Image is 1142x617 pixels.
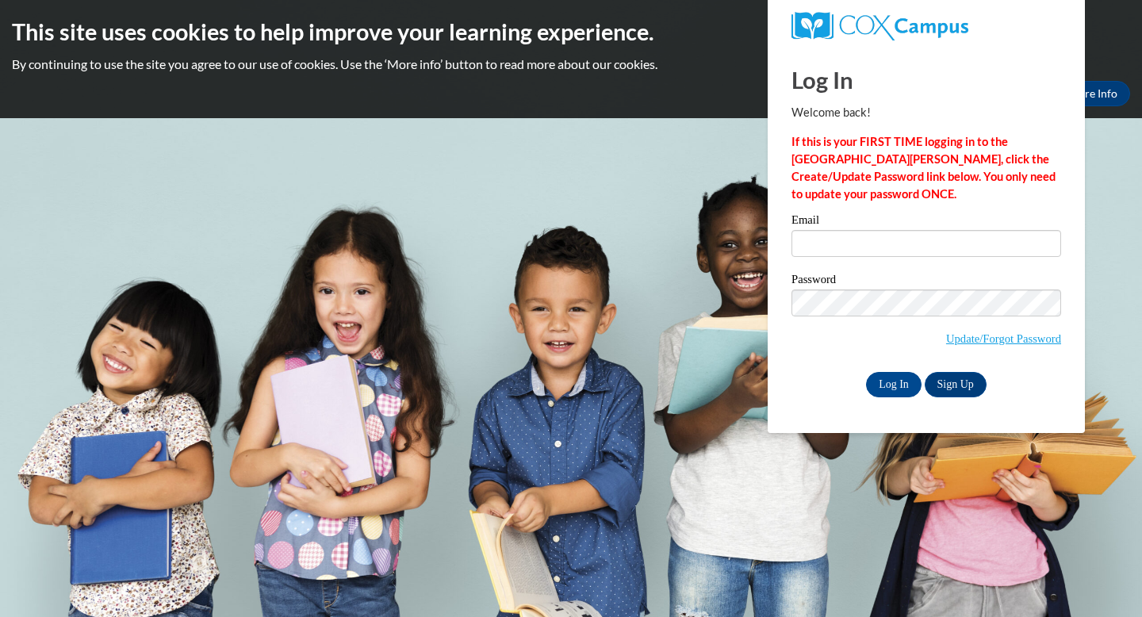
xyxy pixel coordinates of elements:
h2: This site uses cookies to help improve your learning experience. [12,16,1130,48]
p: By continuing to use the site you agree to our use of cookies. Use the ‘More info’ button to read... [12,56,1130,73]
a: Update/Forgot Password [946,332,1061,345]
strong: If this is your FIRST TIME logging in to the [GEOGRAPHIC_DATA][PERSON_NAME], click the Create/Upd... [791,135,1056,201]
a: Sign Up [925,372,987,397]
label: Password [791,274,1061,289]
a: COX Campus [791,18,968,32]
input: Log In [866,372,922,397]
label: Email [791,214,1061,230]
h1: Log In [791,63,1061,96]
a: More Info [1056,81,1130,106]
img: COX Campus [791,12,968,40]
p: Welcome back! [791,104,1061,121]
